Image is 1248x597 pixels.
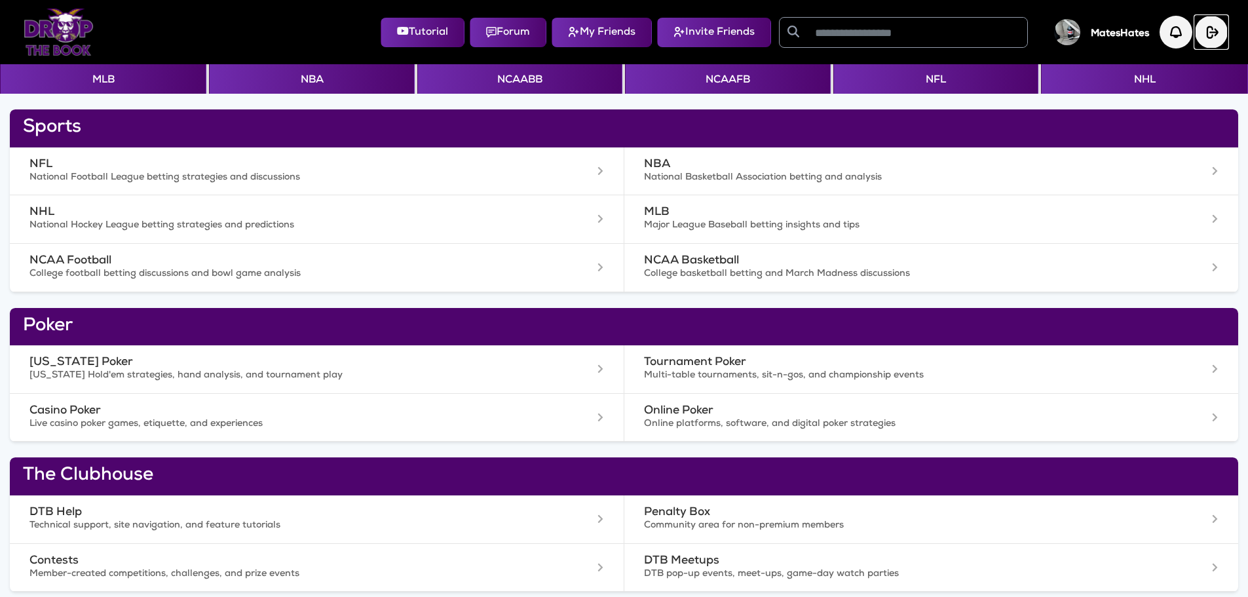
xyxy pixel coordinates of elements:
h3: DTB Help [29,506,519,520]
button: Forum [470,18,546,47]
button: NHL [1041,64,1247,94]
h3: NCAA Football [29,254,519,268]
p: Community area for non-premium members [644,520,1134,533]
button: NBA [209,64,414,94]
p: Major League Baseball betting insights and tips [644,220,1134,233]
h3: Tournament Poker [644,356,1134,370]
h3: NHL [29,206,519,220]
h2: Sports [23,117,1225,140]
h3: NFL [29,158,519,172]
h5: MatesHates [1091,28,1149,40]
h3: Online Poker [644,404,1134,418]
p: College football betting discussions and bowl game analysis [29,268,519,281]
button: Tutorial [381,18,464,47]
p: Multi-table tournaments, sit-n-gos, and championship events [644,370,1134,383]
img: User [1054,19,1080,45]
h3: [US_STATE] Poker [29,356,519,370]
p: Online platforms, software, and digital poker strategies [644,418,1134,431]
h3: DTB Meetups [644,554,1134,568]
p: National Hockey League betting strategies and predictions [29,220,519,233]
h3: NBA [644,158,1134,172]
button: NFL [833,64,1038,94]
p: [US_STATE] Hold'em strategies, hand analysis, and tournament play [29,370,519,383]
p: National Basketball Association betting and analysis [644,172,1134,185]
h2: The Clubhouse [23,465,1225,488]
button: My Friends [552,18,652,47]
h3: MLB [644,206,1134,220]
button: NCAAFB [625,64,830,94]
img: Logo [24,9,94,56]
p: Technical support, site navigation, and feature tutorials [29,520,519,533]
h3: Casino Poker [29,404,519,418]
button: NCAABB [417,64,622,94]
h3: Penalty Box [644,506,1134,520]
h3: NCAA Basketball [644,254,1134,268]
button: Invite Friends [657,18,771,47]
h3: Contests [29,554,519,568]
p: DTB pop-up events, meet-ups, game-day watch parties [644,568,1134,581]
p: Live casino poker games, etiquette, and experiences [29,418,519,431]
p: Member-created competitions, challenges, and prize events [29,568,519,581]
h2: Poker [23,316,1225,338]
img: Notification [1160,16,1192,48]
p: National Football League betting strategies and discussions [29,172,519,185]
p: College basketball betting and March Madness discussions [644,268,1134,281]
